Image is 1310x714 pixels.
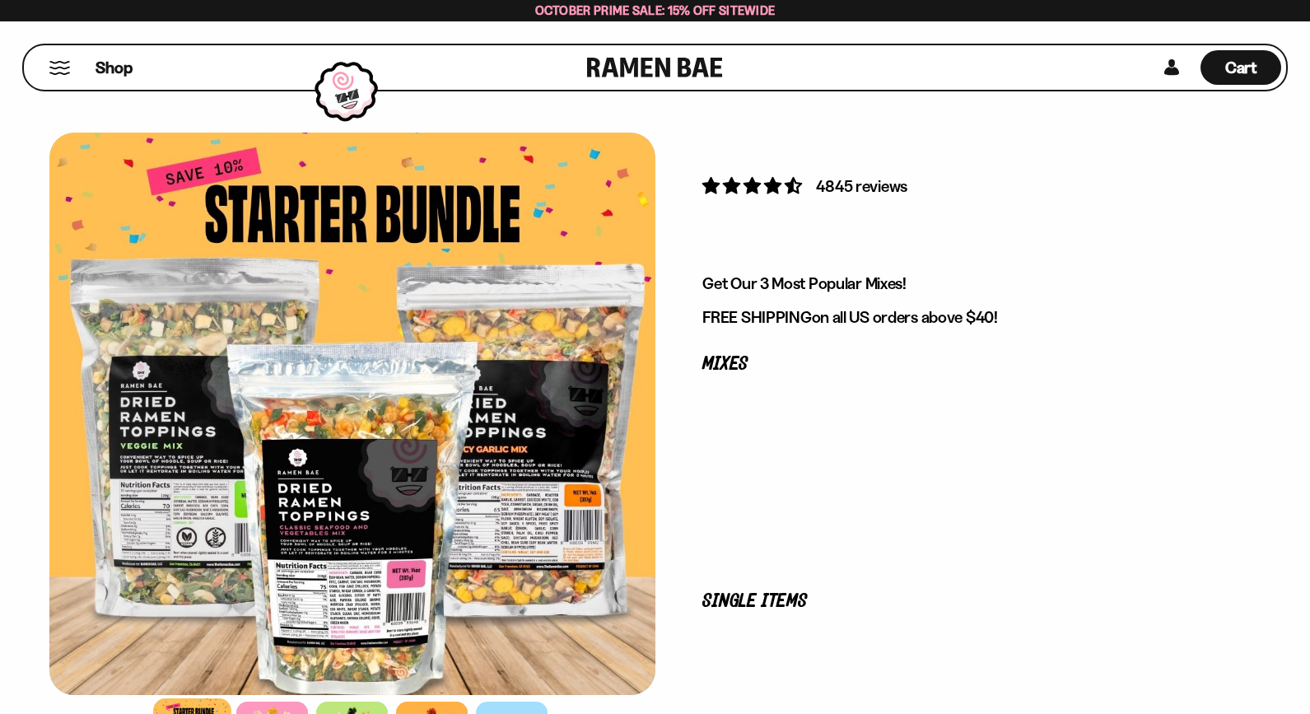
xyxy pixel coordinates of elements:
span: Shop [96,57,133,79]
span: 4.71 stars [702,175,805,196]
strong: FREE SHIPPING [702,307,811,327]
p: Get Our 3 Most Popular Mixes! [702,273,1213,294]
p: on all US orders above $40! [702,307,1213,328]
span: 4845 reviews [816,176,907,196]
button: Mobile Menu Trigger [49,61,71,75]
span: Cart [1225,58,1257,77]
p: Single Items [702,594,1213,609]
span: October Prime Sale: 15% off Sitewide [535,2,776,18]
p: Mixes [702,357,1213,372]
a: Shop [96,50,133,85]
div: Cart [1200,45,1281,90]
